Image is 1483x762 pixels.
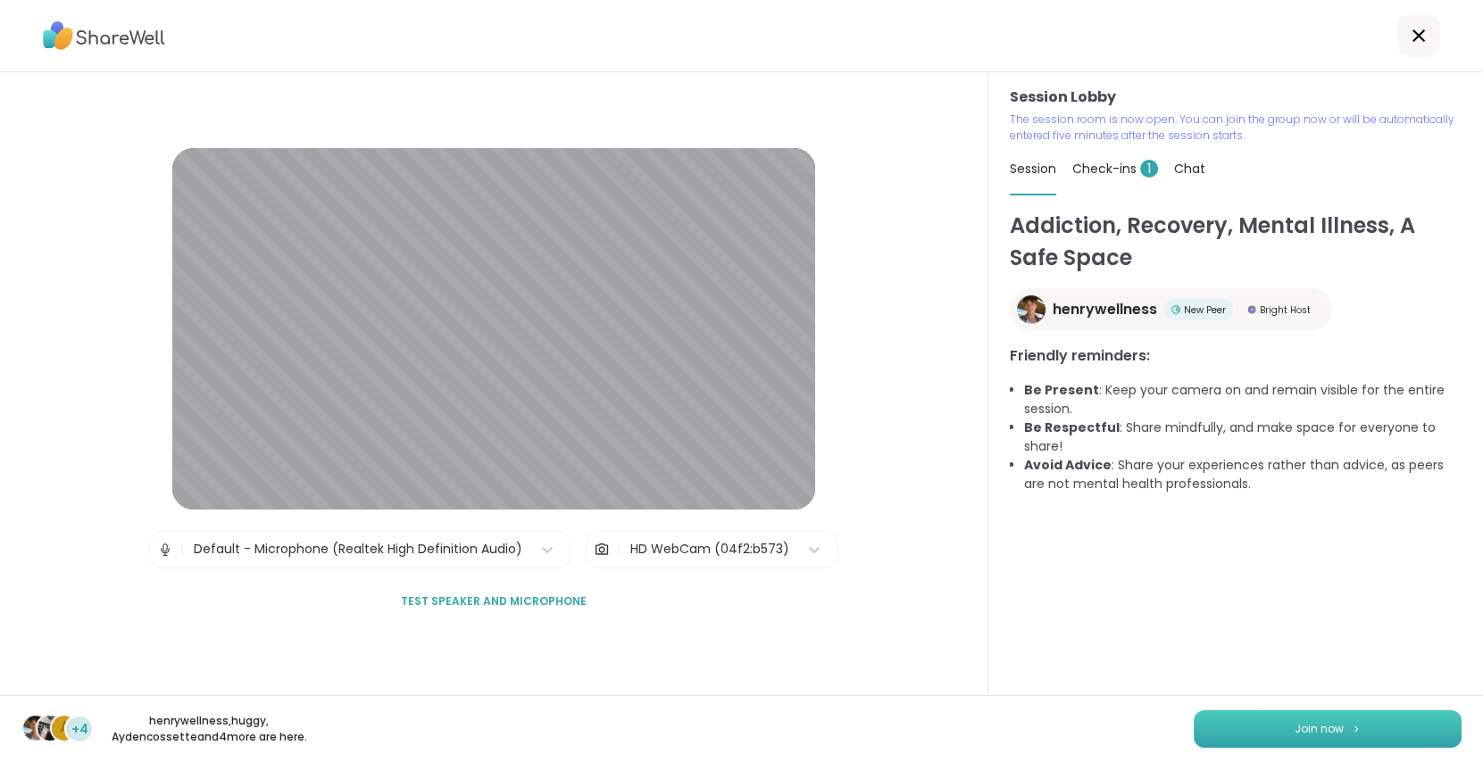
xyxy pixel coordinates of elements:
[1295,721,1344,737] span: Join now
[180,532,185,567] span: |
[617,532,621,567] span: |
[43,15,165,56] img: ShareWell Logo
[157,532,173,567] img: Microphone
[1024,456,1462,493] li: : Share your experiences rather than advice, as peers are not mental health professionals.
[1171,305,1180,314] img: New Peer
[1010,210,1462,274] h1: Addiction, Recovery, Mental Illness, A Safe Space
[1194,710,1462,748] button: Join now
[630,540,789,559] div: HD WebCam (04f2:b573)
[1351,724,1362,733] img: ShareWell Logomark
[1010,345,1462,367] h3: Friendly reminders:
[71,720,88,739] span: +4
[1010,288,1332,331] a: henrywellnesshenrywellnessNew PeerNew PeerBright HostBright Host
[1024,381,1462,418] li: : Keep your camera on and remain visible for the entire session.
[1072,160,1158,178] span: Check-ins
[1024,456,1112,474] b: Avoid Advice
[1010,87,1462,108] h3: Session Lobby
[37,716,62,741] img: huggy
[1140,160,1158,178] span: 1
[401,593,587,609] span: Test speaker and microphone
[594,532,610,567] img: Camera
[1024,381,1099,399] b: Be Present
[394,583,594,620] button: Test speaker and microphone
[1024,418,1120,436] b: Be Respectful
[1010,160,1056,178] span: Session
[23,716,48,741] img: henrywellness
[1024,418,1462,456] li: : Share mindfully, and make space for everyone to share!
[1260,303,1311,317] span: Bright Host
[60,716,70,740] span: A
[1010,112,1462,144] p: The session room is now open. You can join the group now or will be automatically entered five mi...
[1247,305,1256,314] img: Bright Host
[1174,160,1205,178] span: Chat
[109,713,309,745] p: henrywellness , huggy , Aydencossette and 4 more are here.
[1053,299,1157,320] span: henrywellness
[194,540,522,559] div: Default - Microphone (Realtek High Definition Audio)
[1184,303,1226,317] span: New Peer
[1017,295,1046,324] img: henrywellness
